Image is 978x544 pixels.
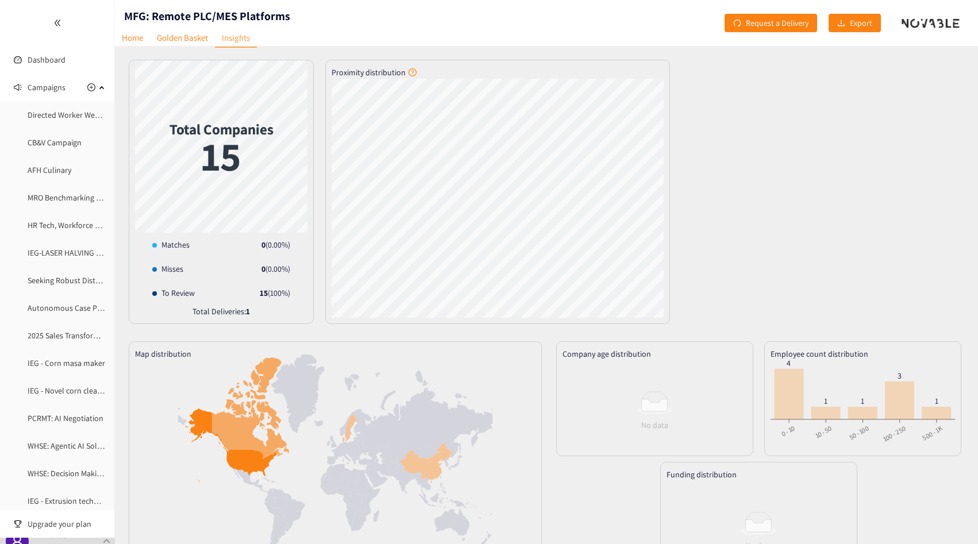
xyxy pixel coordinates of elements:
a: MRO Benchmarking tool [28,192,110,203]
span: Export [850,17,872,29]
a: Golden Basket [150,29,215,47]
span: Campaigns [28,76,66,99]
div: Employee count distribution [771,348,955,360]
a: Dashboard [28,55,66,65]
a: Home [115,29,150,47]
span: redo [733,19,741,28]
button: downloadExport [829,14,881,32]
a: AFH Culinary [28,165,71,175]
a: WHSE: Agentic AI Solution (Warehouse) [28,441,160,451]
iframe: Chat Widget [786,420,978,544]
div: Misses [152,263,183,275]
text: 0 - 10 [780,423,796,438]
div: ( 0.00 %) [261,238,290,251]
div: ( 0.00 %) [261,263,290,275]
a: Insights [215,29,257,48]
div: Total Deliveries: [135,305,307,323]
a: Seeking Robust Distributor Management System (DMS) for European Markets [28,275,289,285]
span: plus-circle [87,83,95,91]
a: Autonomous Case Picking [28,303,117,313]
span: trophy [14,520,22,528]
a: IEG - Corn masa maker [28,358,105,368]
span: double-left [53,19,61,27]
tspan: 1 [861,396,864,406]
tspan: 3 [898,371,902,381]
tspan: 1 [935,396,938,406]
tspan: 1 [824,396,827,406]
a: WHSE: Decision Making AI (Warehouse) [28,468,159,479]
div: Matches [152,238,190,251]
strong: 15 [260,288,268,298]
strong: 1 [246,306,250,317]
strong: 0 [261,240,265,250]
span: question-circle [409,68,417,76]
div: Map distribution [135,348,536,360]
a: HR Tech, Workforce Planning & Cost Visibility [28,220,178,230]
div: Proximity distribution [332,66,664,79]
div: No data [636,419,673,431]
a: CB&V Campaign [28,137,82,148]
a: IEG - Novel corn cleaning technology [28,385,152,396]
div: To Review [152,287,195,299]
a: 2025 Sales Transformation - Gamification [28,330,167,341]
div: ( 100 %) [260,287,290,299]
span: Upgrade your plan [28,512,106,535]
a: PCRMT: AI Negotiation [28,413,103,423]
div: Widget de chat [786,420,978,544]
div: Company age distribution [563,348,747,360]
a: IEG-LASER HALVING OFPOTATOES [28,248,140,258]
strong: 0 [261,264,265,274]
a: Directed Worker Wearables – Manufacturing [28,110,177,120]
button: redoRequest a Delivery [725,14,817,32]
tspan: 4 [787,358,791,368]
span: download [837,19,845,28]
h1: MFG: Remote PLC/MES Platforms [124,8,290,24]
a: IEG - Extrusion technology [28,496,117,506]
div: Funding distribution [667,468,851,481]
span: sound [14,83,22,91]
span: Request a Delivery [746,17,808,29]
